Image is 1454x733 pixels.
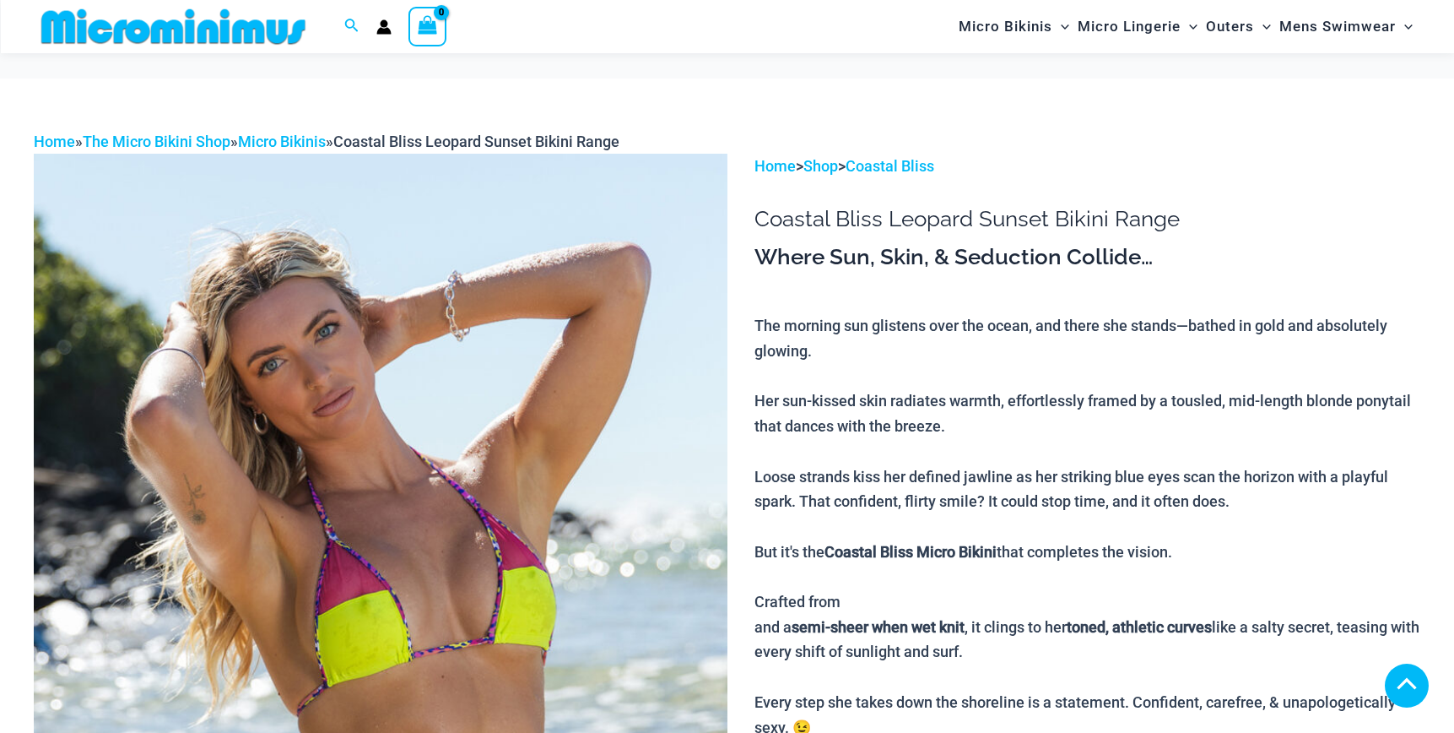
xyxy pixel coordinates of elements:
a: Shop [803,157,838,175]
b: Coastal Bliss Micro Bikini [824,543,997,561]
a: Micro BikinisMenu ToggleMenu Toggle [954,5,1073,48]
a: Mens SwimwearMenu ToggleMenu Toggle [1275,5,1417,48]
p: > > [754,154,1420,179]
span: Micro Lingerie [1078,5,1181,48]
span: Coastal Bliss Leopard Sunset Bikini Range [333,133,619,150]
b: toned, athletic curves [1067,618,1212,636]
span: Micro Bikinis [959,5,1052,48]
h3: Where Sun, Skin, & Seduction Collide… [754,243,1420,272]
a: Micro LingerieMenu ToggleMenu Toggle [1073,5,1202,48]
span: Menu Toggle [1254,5,1271,48]
a: Home [754,157,796,175]
span: Outers [1206,5,1254,48]
span: Mens Swimwear [1279,5,1396,48]
span: Menu Toggle [1052,5,1069,48]
a: The Micro Bikini Shop [83,133,230,150]
span: Menu Toggle [1396,5,1413,48]
a: View Shopping Cart, empty [408,7,447,46]
b: semi-sheer when wet knit [792,618,965,636]
a: Account icon link [376,19,392,35]
a: OutersMenu ToggleMenu Toggle [1202,5,1275,48]
span: Menu Toggle [1181,5,1197,48]
img: MM SHOP LOGO FLAT [35,8,312,46]
nav: Site Navigation [952,3,1420,51]
a: Micro Bikinis [238,133,326,150]
span: » » » [34,133,619,150]
h1: Coastal Bliss Leopard Sunset Bikini Range [754,206,1420,232]
a: Home [34,133,75,150]
a: Coastal Bliss [846,157,934,175]
a: Search icon link [344,16,359,37]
